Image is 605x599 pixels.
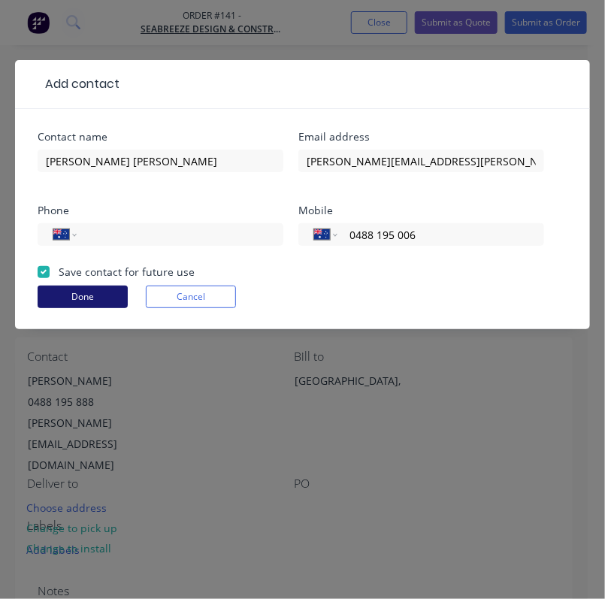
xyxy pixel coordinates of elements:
[38,75,119,93] div: Add contact
[298,205,544,216] div: Mobile
[146,286,236,308] button: Cancel
[38,132,283,142] div: Contact name
[59,264,195,280] label: Save contact for future use
[38,205,283,216] div: Phone
[38,286,128,308] button: Done
[298,132,544,142] div: Email address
